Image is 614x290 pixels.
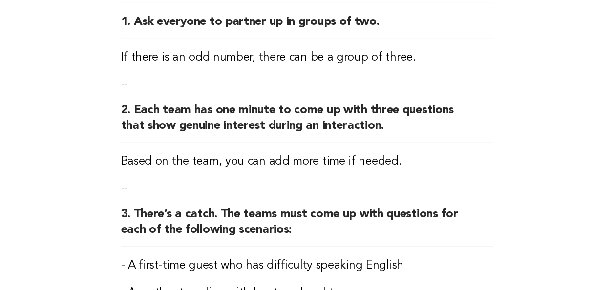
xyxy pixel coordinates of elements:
h2: 3. There’s a catch. The teams must come up with questions for each of the following scenarios: [121,207,493,246]
h2: 1. Ask everyone to partner up in groups of two. [121,14,493,38]
h3: - A first-time guest who has difficulty speaking English [121,258,493,273]
p: -- [121,77,493,91]
h3: If there is an odd number, there can be a group of three. [121,50,493,65]
h2: 2. Each team has one minute to come up with three questions that show genuine interest during an ... [121,103,493,142]
h3: Based on the team, you can add more time if needed. [121,154,493,169]
p: -- [121,181,493,195]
